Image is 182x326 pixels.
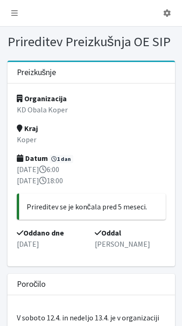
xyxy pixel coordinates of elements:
h3: Poročilo [17,279,46,289]
h3: Preizkušnje [17,68,56,77]
strong: Oddal [95,228,121,237]
p: Koper [17,134,166,145]
p: [PERSON_NAME] [95,238,166,250]
strong: Organizacija [17,94,67,103]
p: Prireditev se je končala pred 5 meseci. [27,201,158,212]
p: KD Obala Koper [17,104,166,115]
h1: Prireditev Preizkušnja OE SIP [7,34,175,50]
p: [DATE] [17,238,88,250]
strong: Kraj [17,124,38,133]
strong: Datum [17,153,48,163]
p: [DATE] 6:00 [DATE] 18:00 [17,164,166,186]
strong: Oddano dne [17,228,64,237]
span: 1 dan [49,155,74,163]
